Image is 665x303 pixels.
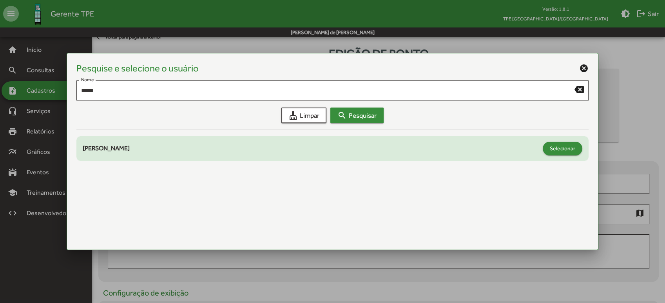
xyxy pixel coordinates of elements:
[281,108,326,123] button: Limpar
[76,63,199,74] h4: Pesquise e selecione o usuário
[288,108,319,122] span: Limpar
[574,84,584,94] mat-icon: backspace
[337,111,347,120] mat-icon: search
[543,142,582,155] button: Selecionar
[550,141,575,155] span: Selecionar
[330,108,384,123] button: Pesquisar
[83,144,130,152] span: [PERSON_NAME]
[579,64,589,73] mat-icon: cancel
[337,108,377,122] span: Pesquisar
[288,111,298,120] mat-icon: cleaning_services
